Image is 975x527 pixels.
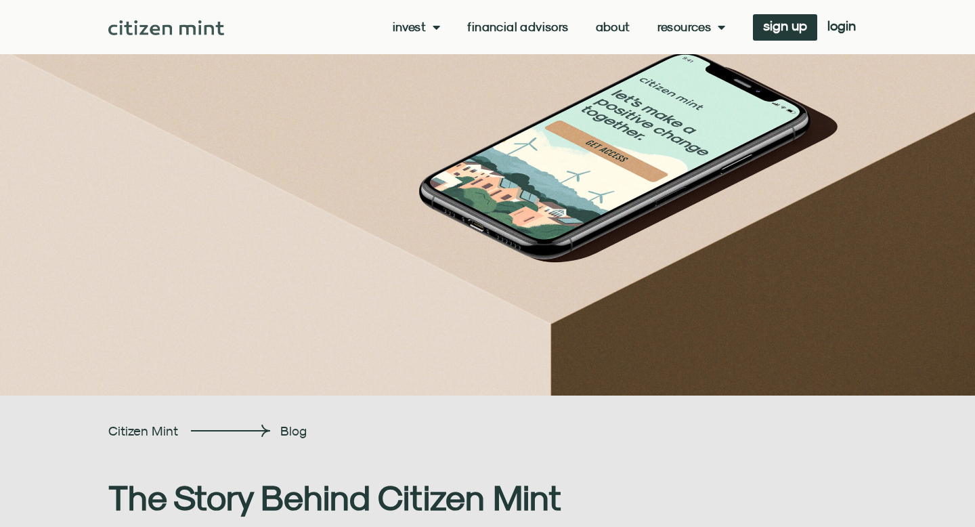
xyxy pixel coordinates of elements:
[763,21,807,30] span: sign up
[108,20,224,35] img: Citizen Mint
[657,20,726,34] a: Resources
[108,423,181,440] h2: Citizen Mint
[596,20,630,34] a: About
[393,20,441,34] a: Invest
[393,20,726,34] nav: Menu
[108,480,630,515] h2: The Story Behind Citizen Mint
[817,14,866,41] a: login
[467,20,568,34] a: Financial Advisors
[827,21,856,30] span: login
[753,14,817,41] a: sign up
[280,423,626,440] h2: Blog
